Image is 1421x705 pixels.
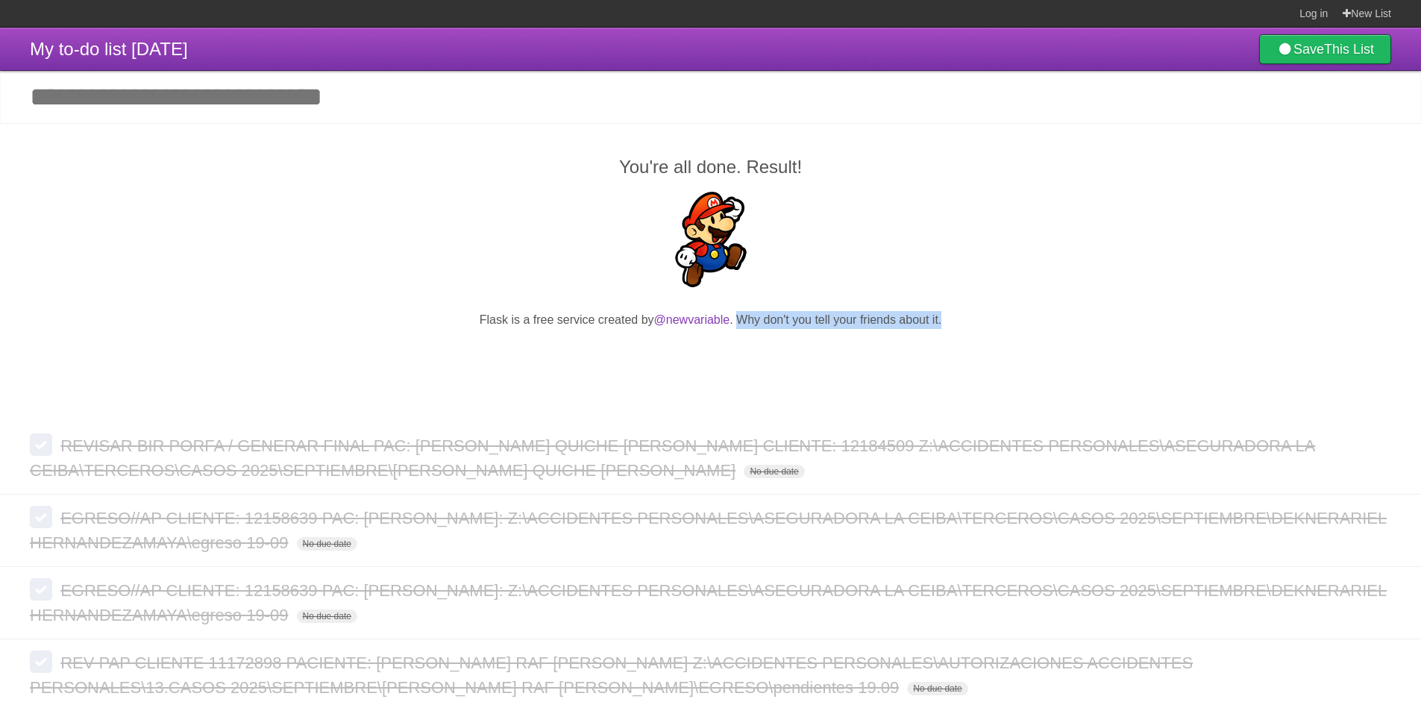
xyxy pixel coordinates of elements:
[297,610,357,623] span: No due date
[30,654,1193,697] span: REV PAP CLIENTE 11172898 PACIENTE: [PERSON_NAME] RAF [PERSON_NAME] Z:\ACCIDENTES PERSONALES\AUTOR...
[684,348,738,369] iframe: X Post Button
[30,154,1391,181] h2: You're all done. Result!
[30,433,52,456] label: Done
[30,436,1315,480] span: REVISAR BIR PORFA / GENERAR FINAL PAC: [PERSON_NAME] QUICHE [PERSON_NAME] CLIENTE: 12184509 Z:\AC...
[30,651,52,673] label: Done
[1259,34,1391,64] a: SaveThis List
[30,506,52,528] label: Done
[1324,42,1374,57] b: This List
[654,313,730,326] a: @newvariable
[30,311,1391,329] p: Flask is a free service created by . Why don't you tell your friends about it.
[30,39,188,59] span: My to-do list [DATE]
[297,537,357,551] span: No due date
[30,578,52,601] label: Done
[907,682,967,695] span: No due date
[30,581,1387,624] span: EGRESO//AP CLIENTE: 12158639 PAC: [PERSON_NAME]: Z:\ACCIDENTES PERSONALES\ASEGURADORA LA CEIBA\TE...
[744,465,804,478] span: No due date
[663,192,759,287] img: Super Mario
[30,509,1387,552] span: EGRESO//AP CLIENTE: 12158639 PAC: [PERSON_NAME]: Z:\ACCIDENTES PERSONALES\ASEGURADORA LA CEIBA\TE...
